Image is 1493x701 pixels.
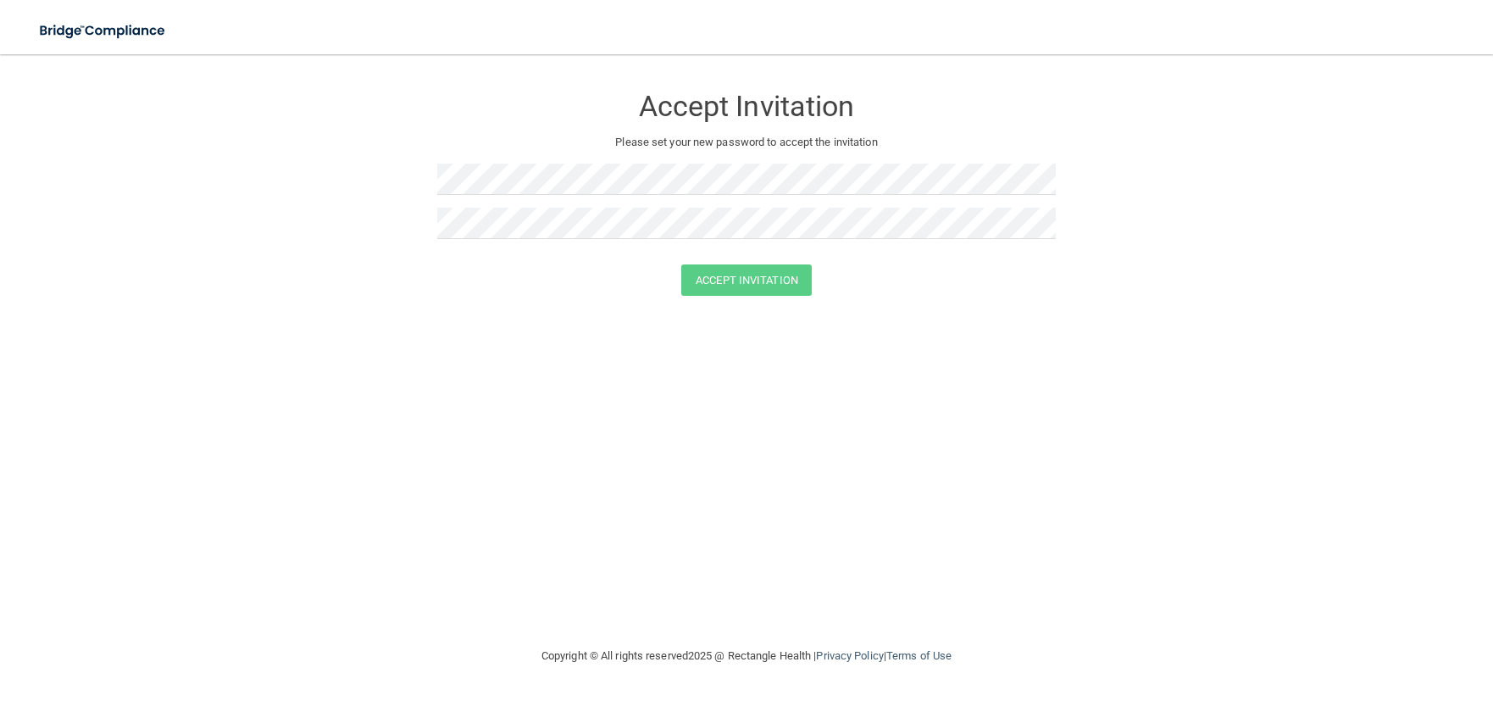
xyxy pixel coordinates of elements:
[681,264,812,296] button: Accept Invitation
[450,132,1043,153] p: Please set your new password to accept the invitation
[886,649,952,662] a: Terms of Use
[25,14,181,48] img: bridge_compliance_login_screen.278c3ca4.svg
[437,91,1056,122] h3: Accept Invitation
[816,649,883,662] a: Privacy Policy
[437,629,1056,683] div: Copyright © All rights reserved 2025 @ Rectangle Health | |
